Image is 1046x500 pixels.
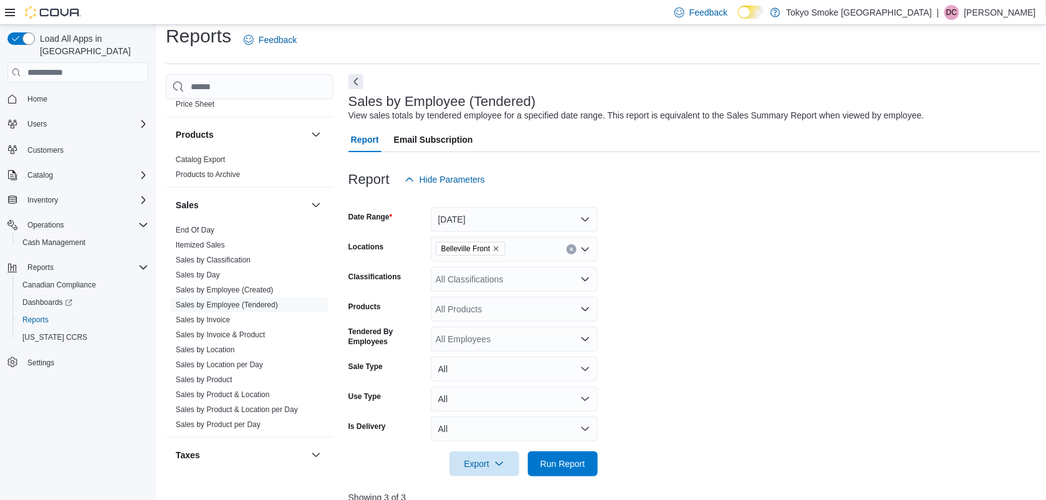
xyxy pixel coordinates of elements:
[348,94,536,109] h3: Sales by Employee (Tendered)
[176,330,265,340] span: Sales by Invoice & Product
[964,5,1036,20] p: [PERSON_NAME]
[176,199,306,211] button: Sales
[22,143,69,158] a: Customers
[449,451,519,476] button: Export
[309,127,324,142] button: Products
[567,244,577,254] button: Clear input
[176,330,265,339] a: Sales by Invoice & Product
[176,241,225,249] a: Itemized Sales
[27,358,54,368] span: Settings
[176,99,214,109] span: Price Sheet
[348,392,381,401] label: Use Type
[400,167,490,192] button: Hide Parameters
[22,280,96,290] span: Canadian Compliance
[17,277,101,292] a: Canadian Compliance
[176,449,200,461] h3: Taxes
[22,142,148,157] span: Customers
[176,270,220,280] span: Sales by Day
[22,315,49,325] span: Reports
[348,172,390,187] h3: Report
[176,155,225,165] span: Catalog Export
[22,117,52,132] button: Users
[580,334,590,344] button: Open list of options
[35,32,148,57] span: Load All Apps in [GEOGRAPHIC_DATA]
[176,405,298,415] span: Sales by Product & Location per Day
[176,128,214,141] h3: Products
[351,127,379,152] span: Report
[22,218,69,233] button: Operations
[176,128,306,141] button: Products
[176,375,233,385] span: Sales by Product
[176,199,199,211] h3: Sales
[22,92,52,107] a: Home
[348,242,384,252] label: Locations
[176,405,298,414] a: Sales by Product & Location per Day
[348,272,401,282] label: Classifications
[2,353,153,372] button: Settings
[348,212,393,222] label: Date Range
[27,145,64,155] span: Customers
[937,5,939,20] p: |
[348,109,924,122] div: View sales totals by tendered employee for a specified date range. This report is equivalent to t...
[431,207,598,232] button: [DATE]
[22,117,148,132] span: Users
[17,330,148,345] span: Washington CCRS
[259,34,297,46] span: Feedback
[580,274,590,284] button: Open list of options
[176,240,225,250] span: Itemized Sales
[25,6,81,19] img: Cova
[166,223,333,437] div: Sales
[12,294,153,311] a: Dashboards
[17,277,148,292] span: Canadian Compliance
[738,6,764,19] input: Dark Mode
[528,451,598,476] button: Run Report
[492,245,500,252] button: Remove Belleville Front from selection in this group
[348,302,381,312] label: Products
[176,420,261,429] a: Sales by Product per Day
[176,315,230,324] a: Sales by Invoice
[22,238,85,248] span: Cash Management
[22,218,148,233] span: Operations
[166,152,333,187] div: Products
[540,458,585,470] span: Run Report
[176,449,306,461] button: Taxes
[431,357,598,382] button: All
[309,448,324,463] button: Taxes
[348,421,386,431] label: Is Delivery
[176,345,235,354] a: Sales by Location
[12,329,153,346] button: [US_STATE] CCRS
[441,243,491,255] span: Belleville Front
[394,127,473,152] span: Email Subscription
[22,260,59,275] button: Reports
[176,360,263,369] a: Sales by Location per Day
[176,100,214,108] a: Price Sheet
[22,355,59,370] a: Settings
[436,242,506,256] span: Belleville Front
[2,191,153,209] button: Inventory
[2,259,153,276] button: Reports
[22,168,58,183] button: Catalog
[176,420,261,430] span: Sales by Product per Day
[176,286,274,294] a: Sales by Employee (Created)
[27,195,58,205] span: Inventory
[12,276,153,294] button: Canadian Compliance
[2,115,153,133] button: Users
[176,375,233,384] a: Sales by Product
[580,244,590,254] button: Open list of options
[176,390,270,400] span: Sales by Product & Location
[431,416,598,441] button: All
[348,362,383,372] label: Sale Type
[12,234,153,251] button: Cash Management
[309,198,324,213] button: Sales
[7,85,148,404] nav: Complex example
[239,27,302,52] a: Feedback
[420,173,485,186] span: Hide Parameters
[27,94,47,104] span: Home
[2,90,153,108] button: Home
[2,140,153,158] button: Customers
[176,390,270,399] a: Sales by Product & Location
[176,271,220,279] a: Sales by Day
[176,345,235,355] span: Sales by Location
[348,327,426,347] label: Tendered By Employees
